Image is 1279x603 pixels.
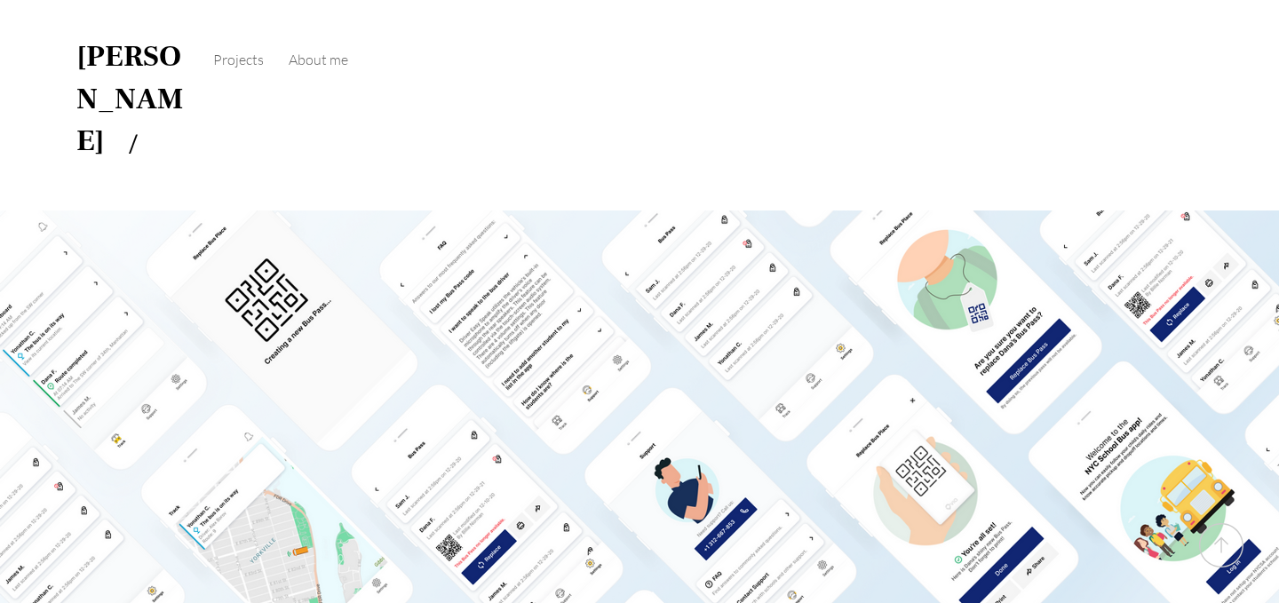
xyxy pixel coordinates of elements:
a: [PERSON_NAME] [76,36,183,160]
span: About me [289,51,348,68]
a: Projects [204,29,273,90]
nav: Site [204,29,1075,90]
span: Projects [213,51,264,68]
a: / [105,124,138,161]
a: About me [280,29,357,90]
span: / [129,132,138,157]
